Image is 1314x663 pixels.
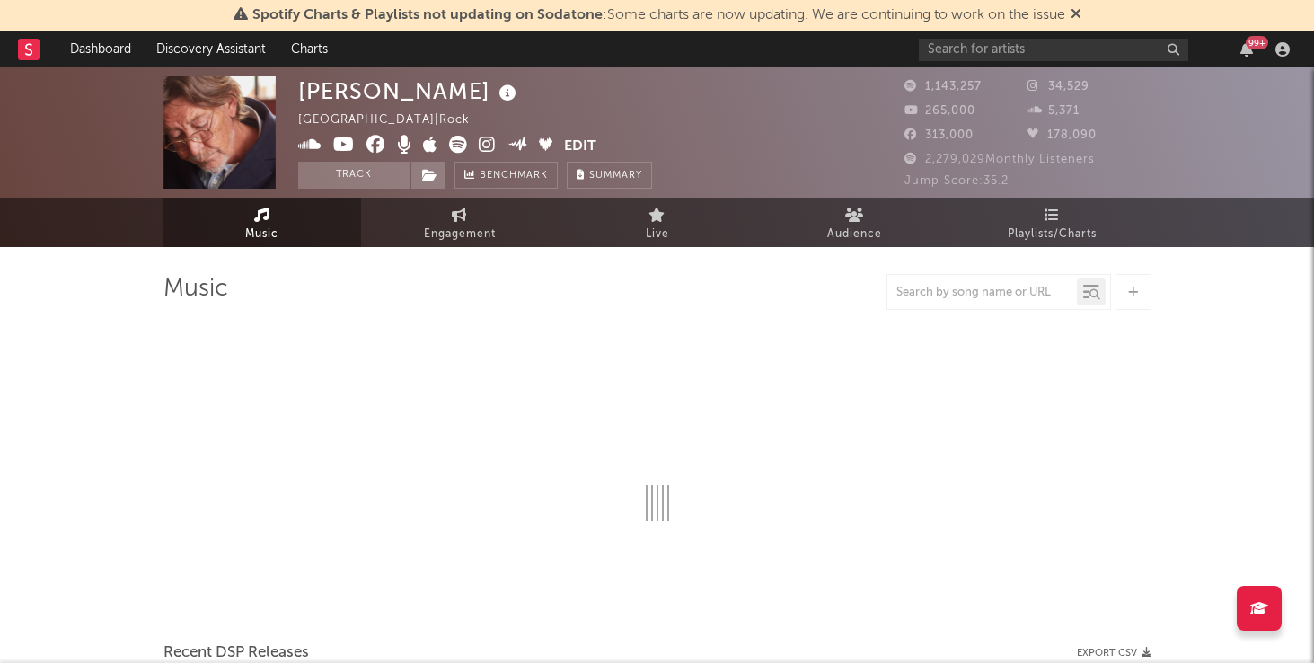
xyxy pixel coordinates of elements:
span: Dismiss [1071,8,1081,22]
span: Live [646,224,669,245]
a: Live [559,198,756,247]
span: 2,279,029 Monthly Listeners [904,154,1095,165]
a: Engagement [361,198,559,247]
span: Summary [589,171,642,181]
span: 1,143,257 [904,81,982,93]
button: Export CSV [1077,648,1151,659]
span: Music [245,224,278,245]
span: 265,000 [904,105,975,117]
a: Dashboard [57,31,144,67]
span: 313,000 [904,129,974,141]
span: Engagement [424,224,496,245]
a: Benchmark [454,162,558,189]
a: Charts [278,31,340,67]
div: 99 + [1246,36,1268,49]
span: Audience [827,224,882,245]
span: Benchmark [480,165,548,187]
span: 178,090 [1027,129,1097,141]
span: : Some charts are now updating. We are continuing to work on the issue [252,8,1065,22]
a: Discovery Assistant [144,31,278,67]
button: Edit [564,136,596,158]
a: Audience [756,198,954,247]
span: Jump Score: 35.2 [904,175,1009,187]
button: 99+ [1240,42,1253,57]
span: 5,371 [1027,105,1080,117]
span: Playlists/Charts [1008,224,1097,245]
a: Playlists/Charts [954,198,1151,247]
button: Summary [567,162,652,189]
div: [PERSON_NAME] [298,76,521,106]
span: 34,529 [1027,81,1089,93]
input: Search by song name or URL [887,286,1077,300]
div: [GEOGRAPHIC_DATA] | Rock [298,110,490,131]
span: Spotify Charts & Playlists not updating on Sodatone [252,8,603,22]
button: Track [298,162,410,189]
input: Search for artists [919,39,1188,61]
a: Music [163,198,361,247]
